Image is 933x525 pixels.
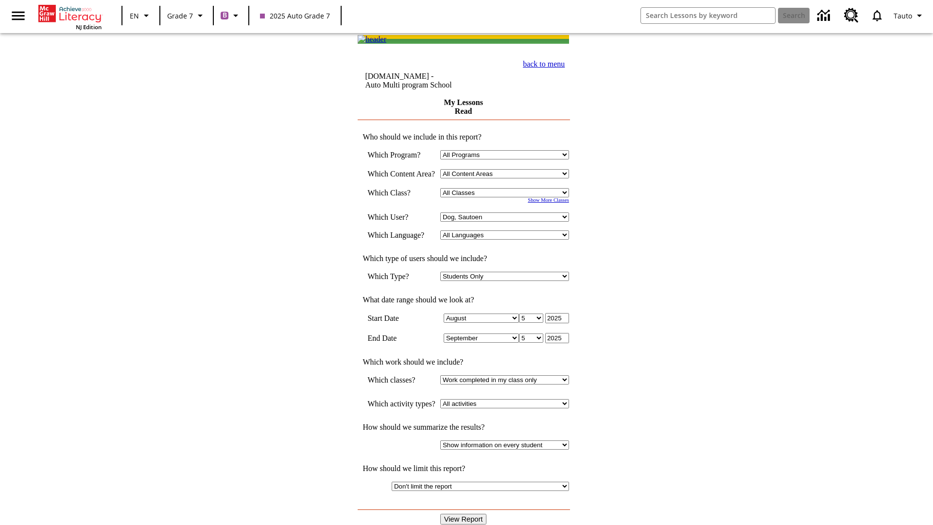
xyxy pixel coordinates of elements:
[358,296,569,304] td: What date range should we look at?
[130,11,139,21] span: EN
[444,98,483,115] a: My Lessons Read
[440,514,487,525] input: View Report
[367,399,435,408] td: Which activity types?
[641,8,775,23] input: search field
[890,7,929,24] button: Profile/Settings
[367,230,435,240] td: Which Language?
[367,150,435,159] td: Which Program?
[163,7,210,24] button: Grade: Grade 7, Select a grade
[358,254,569,263] td: Which type of users should we include?
[367,272,435,281] td: Which Type?
[367,313,435,323] td: Start Date
[223,9,227,21] span: B
[217,7,245,24] button: Boost Class color is purple. Change class color
[38,3,102,31] div: Home
[76,23,102,31] span: NJ Edition
[864,3,890,28] a: Notifications
[365,81,451,89] nobr: Auto Multi program School
[812,2,838,29] a: Data Center
[358,423,569,432] td: How should we summarize the results?
[167,11,193,21] span: Grade 7
[358,133,569,141] td: Who should we include in this report?
[260,11,330,21] span: 2025 Auto Grade 7
[125,7,156,24] button: Language: EN, Select a language
[358,464,569,473] td: How should we limit this report?
[367,170,435,178] nobr: Which Content Area?
[367,333,435,343] td: End Date
[4,1,33,30] button: Open side menu
[367,188,435,197] td: Which Class?
[367,375,435,385] td: Which classes?
[358,35,386,44] img: header
[528,197,569,203] a: Show More Classes
[894,11,912,21] span: Tauto
[523,60,565,68] a: back to menu
[367,212,435,222] td: Which User?
[365,72,488,89] td: [DOMAIN_NAME] -
[838,2,864,29] a: Resource Center, Will open in new tab
[358,358,569,367] td: Which work should we include?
